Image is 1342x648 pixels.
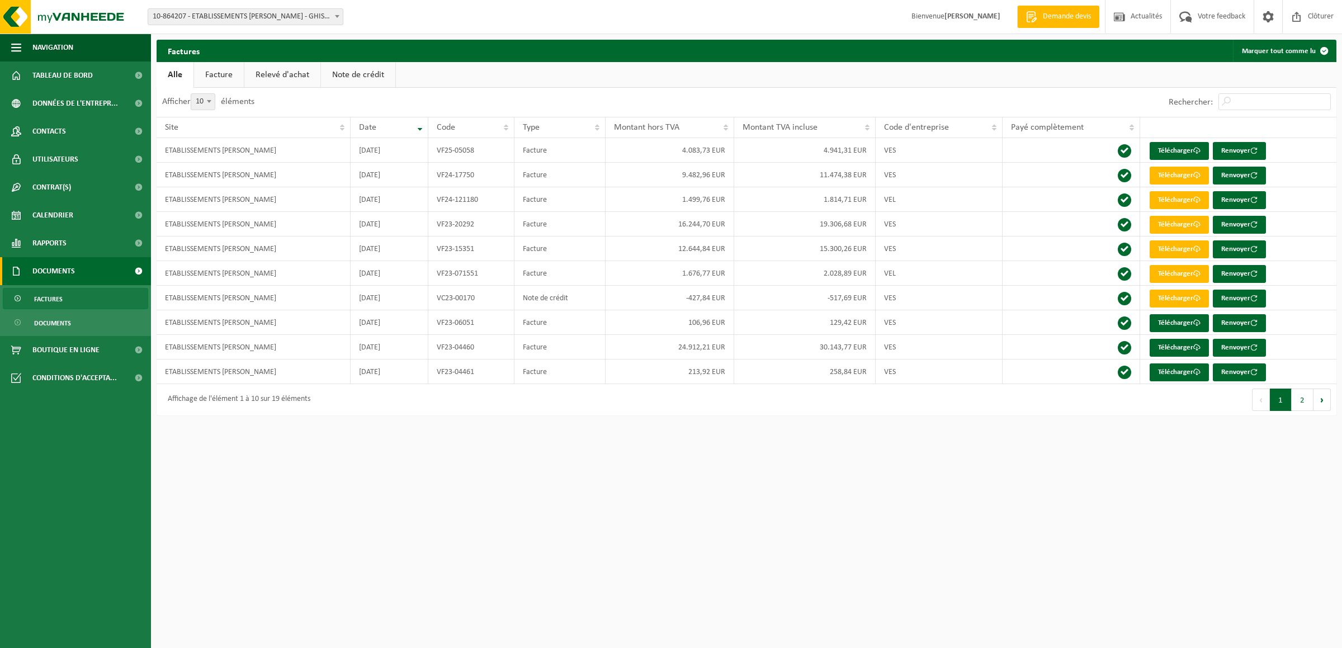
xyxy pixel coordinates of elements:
td: [DATE] [351,138,429,163]
a: Télécharger [1150,216,1209,234]
span: Contrat(s) [32,173,71,201]
span: Conditions d'accepta... [32,364,117,392]
label: Afficher éléments [162,97,254,106]
button: Next [1313,389,1331,411]
span: Payé complètement [1011,123,1084,132]
td: [DATE] [351,310,429,335]
td: Facture [514,138,606,163]
td: -517,69 EUR [734,286,876,310]
td: VEL [876,187,1003,212]
td: ETABLISSEMENTS [PERSON_NAME] [157,237,351,261]
span: Documents [34,313,71,334]
td: 1.814,71 EUR [734,187,876,212]
span: Navigation [32,34,73,62]
td: Facture [514,261,606,286]
span: Rapports [32,229,67,257]
td: 15.300,26 EUR [734,237,876,261]
button: Marquer tout comme lu [1233,40,1335,62]
td: Facture [514,237,606,261]
a: Note de crédit [321,62,395,88]
td: ETABLISSEMENTS [PERSON_NAME] [157,163,351,187]
span: Contacts [32,117,66,145]
td: ETABLISSEMENTS [PERSON_NAME] [157,261,351,286]
span: Documents [32,257,75,285]
button: Renvoyer [1213,142,1266,160]
td: ETABLISSEMENTS [PERSON_NAME] [157,286,351,310]
td: VES [876,335,1003,360]
td: Facture [514,163,606,187]
td: 4.083,73 EUR [606,138,734,163]
td: VC23-00170 [428,286,514,310]
strong: [PERSON_NAME] [944,12,1000,21]
td: Note de crédit [514,286,606,310]
h2: Factures [157,40,211,62]
td: 19.306,68 EUR [734,212,876,237]
td: VF23-06051 [428,310,514,335]
label: Rechercher: [1169,98,1213,107]
td: 4.941,31 EUR [734,138,876,163]
span: Factures [34,288,63,310]
td: VES [876,237,1003,261]
a: Télécharger [1150,314,1209,332]
span: Données de l'entrepr... [32,89,118,117]
td: [DATE] [351,212,429,237]
a: Demande devis [1017,6,1099,28]
div: Affichage de l'élément 1 à 10 sur 19 éléments [162,390,310,410]
td: VF23-071551 [428,261,514,286]
span: 10 [191,94,215,110]
td: [DATE] [351,335,429,360]
a: Alle [157,62,193,88]
td: [DATE] [351,286,429,310]
span: Code [437,123,455,132]
span: 10-864207 - ETABLISSEMENTS ROBERT STIERNON - GHISLENGHIEN [148,9,343,25]
td: VF23-20292 [428,212,514,237]
td: [DATE] [351,360,429,384]
td: VF23-15351 [428,237,514,261]
span: Site [165,123,178,132]
td: [DATE] [351,237,429,261]
td: Facture [514,187,606,212]
td: VF25-05058 [428,138,514,163]
span: Montant hors TVA [614,123,679,132]
td: 258,84 EUR [734,360,876,384]
a: Facture [194,62,244,88]
td: VEL [876,261,1003,286]
td: ETABLISSEMENTS [PERSON_NAME] [157,335,351,360]
td: VES [876,138,1003,163]
td: 1.676,77 EUR [606,261,734,286]
a: Télécharger [1150,339,1209,357]
button: Renvoyer [1213,339,1266,357]
span: Calendrier [32,201,73,229]
span: 10 [191,93,215,110]
a: Télécharger [1150,142,1209,160]
td: VES [876,212,1003,237]
td: VF23-04461 [428,360,514,384]
button: Renvoyer [1213,167,1266,185]
span: Demande devis [1040,11,1094,22]
td: 2.028,89 EUR [734,261,876,286]
td: VES [876,360,1003,384]
button: Renvoyer [1213,216,1266,234]
td: 106,96 EUR [606,310,734,335]
td: VF23-04460 [428,335,514,360]
button: Renvoyer [1213,290,1266,308]
td: VF24-17750 [428,163,514,187]
td: 11.474,38 EUR [734,163,876,187]
td: Facture [514,335,606,360]
span: Date [359,123,376,132]
span: Code d'entreprise [884,123,949,132]
td: ETABLISSEMENTS [PERSON_NAME] [157,138,351,163]
td: VES [876,286,1003,310]
a: Télécharger [1150,363,1209,381]
td: 213,92 EUR [606,360,734,384]
td: VES [876,163,1003,187]
span: Boutique en ligne [32,336,100,364]
span: Tableau de bord [32,62,93,89]
td: 129,42 EUR [734,310,876,335]
button: Renvoyer [1213,363,1266,381]
button: 1 [1270,389,1292,411]
td: [DATE] [351,163,429,187]
a: Télécharger [1150,167,1209,185]
td: VES [876,310,1003,335]
td: 16.244,70 EUR [606,212,734,237]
